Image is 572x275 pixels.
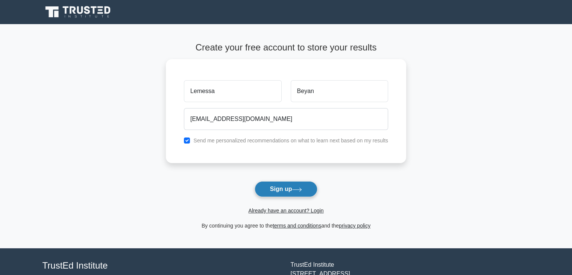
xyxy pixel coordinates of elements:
h4: TrustEd Institute [42,260,282,271]
input: Email [184,108,388,130]
div: By continuing you agree to the and the [161,221,411,230]
button: Sign up [255,181,318,197]
label: Send me personalized recommendations on what to learn next based on my results [193,137,388,144]
a: terms and conditions [273,223,321,229]
a: privacy policy [339,223,370,229]
a: Already have an account? Login [248,208,323,214]
input: Last name [291,80,388,102]
h4: Create your free account to store your results [166,42,406,53]
input: First name [184,80,281,102]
